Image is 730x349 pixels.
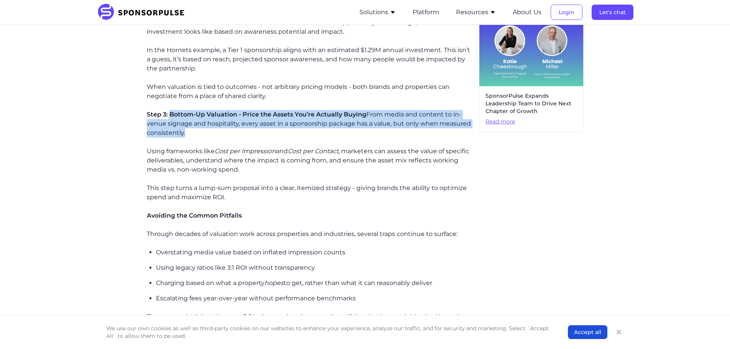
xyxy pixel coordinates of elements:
a: Let's chat [592,9,633,16]
span: Avoiding the Common Pitfalls [147,212,242,219]
p: Using legacy ratios like 3:1 ROI without transparency [156,263,473,272]
button: Solutions [359,8,396,17]
p: In the Hornets example, a Tier 1 sponsorship aligns with an estimated $1.29M annual investment. T... [147,46,473,73]
a: Login [551,9,582,16]
p: Using frameworks like and , marketers can assess the value of specific deliverables, understand w... [147,147,473,174]
a: Platform [413,9,439,16]
button: Let's chat [592,5,633,20]
button: Platform [413,8,439,17]
p: From media and content to in-venue signage and hospitality, every asset in a sponsorship package ... [147,110,473,138]
a: SponsorPulse Expands Leadership Team to Drive Next Chapter of GrowthRead more [479,12,584,132]
p: Charging based on what a property to get, rather than what it can reasonably deliver [156,279,473,288]
iframe: Chat Widget [692,312,730,349]
button: Login [551,5,582,20]
p: When valuation is tied to outcomes - not arbitrary pricing models - both brands and properties ca... [147,82,473,101]
a: About Us [513,9,541,16]
p: Through decades of valuation work across properties and industries, several traps continue to sur... [147,229,473,239]
p: Overstating media value based on inflated impression counts [156,248,473,257]
i: Cost per Contact [288,147,338,155]
button: About Us [513,8,541,17]
button: Accept all [568,325,607,339]
i: hopes [264,279,284,287]
span: SponsorPulse Expands Leadership Team to Drive Next Chapter of Growth [486,92,577,115]
span: Read more [486,118,577,126]
button: Resources [456,8,496,17]
button: Close [614,327,624,338]
p: This step turns a lump-sum proposal into a clear, itemized strategy - giving brands the ability t... [147,184,473,202]
p: These traps don’t just threaten ROI - they undermine trust. A credible valuation model, backed by... [147,312,473,331]
p: Escalating fees year-over-year without performance benchmarks [156,294,473,303]
p: We use our own cookies as well as third-party cookies on our websites to enhance your experience,... [106,324,553,340]
img: SponsorPulse [97,4,190,21]
img: Katie Cheesbrough and Michael Miller Join SponsorPulse to Accelerate Strategic Services [479,13,583,86]
span: Step 3: Bottom-Up Valuation - Price the Assets You’re Actually Buying [147,111,366,118]
i: Cost per Impression [215,147,276,155]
